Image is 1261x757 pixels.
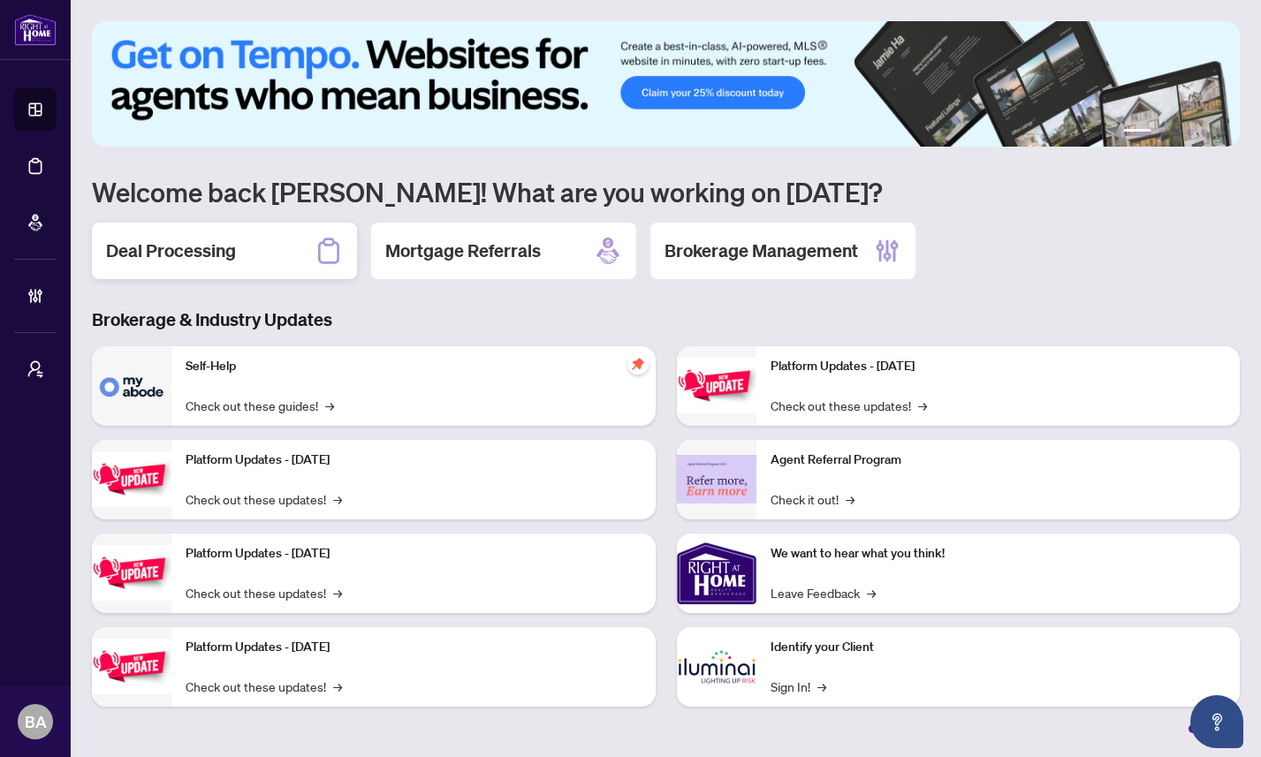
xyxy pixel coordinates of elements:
img: Platform Updates - July 8, 2025 [92,639,171,694]
a: Leave Feedback→ [771,583,876,602]
a: Check out these updates!→ [186,583,342,602]
img: logo [14,13,57,46]
h3: Brokerage & Industry Updates [92,307,1240,332]
a: Check out these updates!→ [771,396,927,415]
h1: Welcome back [PERSON_NAME]! What are you working on [DATE]? [92,175,1240,208]
span: BA [25,709,47,734]
a: Sign In!→ [771,677,826,696]
button: 4 [1187,129,1194,136]
h2: Brokerage Management [665,238,858,263]
span: → [325,396,334,415]
p: We want to hear what you think! [771,544,1227,564]
button: Open asap [1190,695,1243,748]
img: Slide 0 [92,21,1240,147]
a: Check out these guides!→ [186,396,334,415]
p: Platform Updates - [DATE] [771,357,1227,376]
span: → [333,489,342,509]
a: Check out these updates!→ [186,489,342,509]
p: Platform Updates - [DATE] [186,638,642,657]
span: user-switch [27,360,44,378]
span: pushpin [627,353,649,375]
img: Self-Help [92,346,171,426]
p: Platform Updates - [DATE] [186,450,642,470]
button: 5 [1201,129,1208,136]
span: → [867,583,876,602]
p: Agent Referral Program [771,450,1227,470]
p: Identify your Client [771,638,1227,657]
h2: Deal Processing [106,238,236,263]
span: → [846,489,855,509]
p: Platform Updates - [DATE] [186,544,642,564]
a: Check it out!→ [771,489,855,509]
button: 2 [1158,129,1166,136]
img: Agent Referral Program [677,455,756,503]
span: → [817,677,826,696]
img: Platform Updates - September 16, 2025 [92,451,171,507]
a: Check out these updates!→ [186,677,342,696]
span: → [333,583,342,602]
img: We want to hear what you think! [677,534,756,613]
img: Identify your Client [677,627,756,707]
p: Self-Help [186,357,642,376]
h2: Mortgage Referrals [385,238,541,263]
button: 6 [1215,129,1222,136]
img: Platform Updates - June 23, 2025 [677,358,756,413]
img: Platform Updates - July 21, 2025 [92,545,171,601]
span: → [333,677,342,696]
button: 1 [1123,129,1151,136]
button: 3 [1173,129,1180,136]
span: → [918,396,927,415]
